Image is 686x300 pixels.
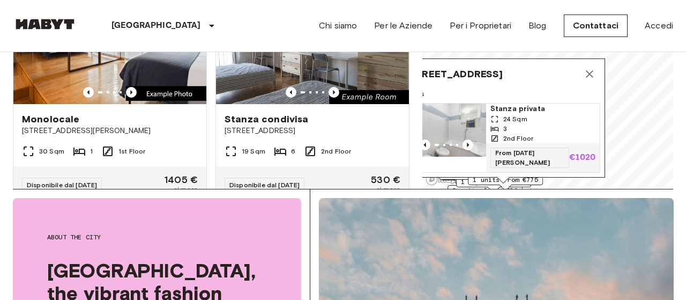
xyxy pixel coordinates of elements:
[286,87,296,98] button: Previous image
[569,153,595,162] p: €1020
[450,19,511,32] a: Per i Proprietari
[452,186,518,195] span: 2 units from €430
[503,124,507,134] span: 3
[90,147,93,156] span: 1
[420,140,430,150] button: Previous image
[118,147,145,156] span: 1st Floor
[463,140,473,150] button: Previous image
[490,104,595,114] span: Stanza privata
[503,134,533,143] span: 2nd Floor
[225,126,400,136] span: [STREET_ADDRESS]
[528,19,547,32] a: Blog
[229,181,300,189] span: Disponibile dal [DATE]
[564,14,628,37] a: Contattaci
[39,147,64,156] span: 30 Sqm
[242,147,265,156] span: 19 Sqm
[83,87,94,98] button: Previous image
[490,148,569,168] span: From [DATE][PERSON_NAME]
[111,19,201,32] p: [GEOGRAPHIC_DATA]
[126,87,137,98] button: Previous image
[406,68,503,81] span: [STREET_ADDRESS]
[374,19,433,32] a: Per le Aziende
[329,87,339,98] button: Previous image
[27,181,97,189] span: Disponibile dal [DATE]
[407,104,486,157] img: Marketing picture of unit IT-14-080-001-02H
[406,103,600,173] a: Marketing picture of unit IT-14-080-001-02HPrevious imagePrevious imageStanza privata24 Sqm32nd F...
[22,113,80,126] span: Monolocale
[291,147,295,156] span: 6
[401,58,605,184] div: Map marker
[645,19,673,32] a: Accedi
[321,147,351,156] span: 2nd Floor
[503,114,527,124] span: 24 Sqm
[47,232,267,242] span: About the city
[174,185,198,194] span: al mese
[371,175,400,185] span: 530 €
[406,89,600,99] span: 1 units
[22,126,198,136] span: [STREET_ADDRESS][PERSON_NAME]
[319,19,357,32] a: Chi siamo
[225,113,308,126] span: Stanza condivisa
[165,175,198,185] span: 1405 €
[376,185,400,194] span: al mese
[13,19,77,30] img: Habyt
